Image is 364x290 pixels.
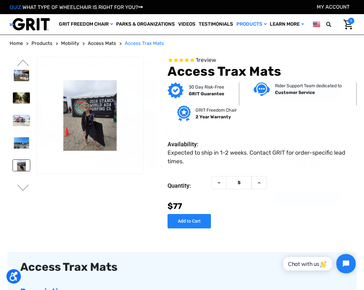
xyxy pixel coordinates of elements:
a: Account [317,4,350,10]
div: Access Trax [164,113,258,122]
a: Mobility [61,40,79,47]
a: Continue Shopping [274,191,341,205]
img: us.png [313,20,320,28]
div: 5 × $77 [164,126,258,138]
a: Testimonials [197,14,235,35]
iframe: PayPal-paypal [274,118,341,131]
div: Order subtotal [274,149,341,170]
a: QUIZ:WHAT TYPE OF WHEELCHAIR IS RIGHT FOR YOU? [10,4,143,10]
a: Cart with 5 items [339,18,354,31]
a: Access Trax Mats [125,40,164,47]
iframe: Tidio Chat [276,249,361,279]
span: Mobility [61,40,79,46]
p: Your cart contains 5 items [274,178,341,186]
img: Access Trax Mats [22,79,157,168]
img: GRIT All-Terrain Wheelchair and Mobility Equipment [10,18,50,31]
a: View or edit your cart [274,209,341,224]
a: Products [32,40,52,47]
span: Access Trax Mats [125,40,164,46]
span: Products [32,40,52,46]
span: Access Mats [88,40,116,46]
a: GRIT Freedom Chair [57,14,114,35]
div: Access Trax Mats [20,259,344,276]
input: Search [335,18,339,31]
a: Learn More [268,14,305,35]
span: × [343,57,349,70]
p: -- or use -- [274,107,341,115]
span: QUIZ: [10,4,23,10]
h2: Access Trax Mats [164,79,258,109]
a: Access Mats [88,40,116,47]
a: Home [10,40,23,47]
a: Videos [177,14,197,35]
span: 5 [348,18,354,24]
strong: $385 [274,157,341,170]
img: Cart [343,20,353,30]
span: Home [10,40,23,46]
a: Parks & Organizations [114,14,177,35]
nav: Breadcrumb [10,40,354,47]
h1: Ok, 5 items were added to your cart. What's next? [14,58,208,68]
a: Products [235,14,268,35]
a: Proceed to checkout [274,87,341,101]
